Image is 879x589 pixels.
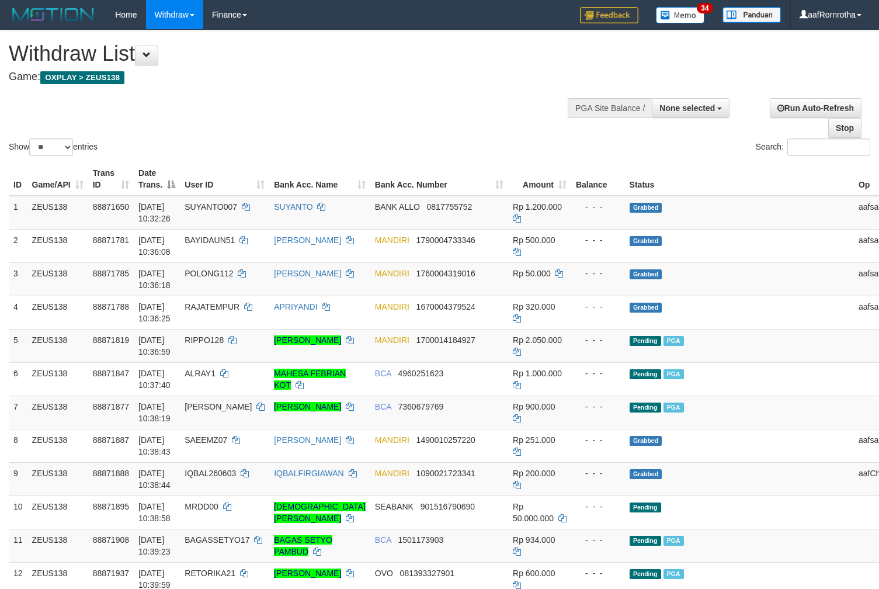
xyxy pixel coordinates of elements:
span: Copy 901516790690 to clipboard [421,502,475,511]
td: ZEUS138 [27,529,88,562]
span: OXPLAY > ZEUS138 [40,71,124,84]
div: - - - [576,534,620,546]
span: Rp 934.000 [513,535,555,545]
a: [PERSON_NAME] [274,435,341,445]
span: MANDIRI [375,335,409,345]
span: Rp 2.050.000 [513,335,562,345]
select: Showentries [29,138,73,156]
span: Copy 1760004319016 to clipboard [416,269,475,278]
span: Pending [630,536,661,546]
span: Copy 4960251623 to clipboard [398,369,444,378]
a: [PERSON_NAME] [274,569,341,578]
td: ZEUS138 [27,329,88,362]
a: BAGAS SETYO PAMBUD [274,535,332,556]
span: Rp 1.000.000 [513,369,562,378]
span: Rp 320.000 [513,302,555,311]
span: [DATE] 10:38:58 [138,502,171,523]
th: User ID: activate to sort column ascending [180,162,269,196]
span: BCA [375,369,391,378]
span: [DATE] 10:36:18 [138,269,171,290]
span: Copy 7360679769 to clipboard [398,402,444,411]
td: 10 [9,496,27,529]
div: PGA Site Balance / [568,98,652,118]
img: MOTION_logo.png [9,6,98,23]
span: [DATE] 10:39:23 [138,535,171,556]
span: Marked by aafnoeunsreypich [663,369,684,379]
span: None selected [659,103,715,113]
span: [PERSON_NAME] [185,402,252,411]
input: Search: [787,138,870,156]
span: BAGASSETYO17 [185,535,249,545]
span: OVO [375,569,393,578]
span: RIPPO128 [185,335,224,345]
td: 9 [9,462,27,496]
span: 88871937 [93,569,129,578]
span: Copy 0817755752 to clipboard [427,202,472,212]
a: [PERSON_NAME] [274,269,341,278]
span: MANDIRI [375,435,409,445]
span: Rp 50.000.000 [513,502,554,523]
span: 88871847 [93,369,129,378]
span: [DATE] 10:37:40 [138,369,171,390]
span: Grabbed [630,436,662,446]
span: Rp 1.200.000 [513,202,562,212]
span: [DATE] 10:38:43 [138,435,171,456]
div: - - - [576,434,620,446]
td: ZEUS138 [27,296,88,329]
span: [DATE] 10:36:59 [138,335,171,356]
img: Button%20Memo.svg [656,7,705,23]
span: 88871887 [93,435,129,445]
a: Run Auto-Refresh [770,98,861,118]
div: - - - [576,467,620,479]
th: ID [9,162,27,196]
span: Marked by aafpengsreynich [663,569,684,579]
div: - - - [576,234,620,246]
span: Pending [630,403,661,413]
span: Marked by aafsolysreylen [663,336,684,346]
span: MANDIRI [375,235,409,245]
a: MAHESA FEBRIAN KOT [274,369,346,390]
span: Grabbed [630,469,662,479]
span: MRDD00 [185,502,218,511]
td: ZEUS138 [27,396,88,429]
span: Pending [630,503,661,512]
span: BCA [375,535,391,545]
span: Grabbed [630,203,662,213]
span: BANK ALLO [375,202,420,212]
th: Amount: activate to sort column ascending [508,162,571,196]
a: APRIYANDI [274,302,317,311]
span: 34 [697,3,713,13]
span: Grabbed [630,269,662,279]
td: ZEUS138 [27,362,88,396]
span: Copy 1490010257220 to clipboard [416,435,475,445]
th: Balance [571,162,625,196]
button: None selected [652,98,729,118]
td: 7 [9,396,27,429]
td: ZEUS138 [27,229,88,262]
a: [PERSON_NAME] [274,402,341,411]
span: Rp 500.000 [513,235,555,245]
span: 88871650 [93,202,129,212]
td: 4 [9,296,27,329]
td: 3 [9,262,27,296]
span: 88871819 [93,335,129,345]
td: 11 [9,529,27,562]
a: IQBALFIRGIAWAN [274,469,344,478]
a: Stop [828,118,861,138]
span: RETORIKA21 [185,569,235,578]
span: Rp 251.000 [513,435,555,445]
span: SUYANTO007 [185,202,237,212]
span: Rp 600.000 [513,569,555,578]
span: [DATE] 10:32:26 [138,202,171,223]
span: 88871908 [93,535,129,545]
div: - - - [576,201,620,213]
span: Copy 1090021723341 to clipboard [416,469,475,478]
div: - - - [576,567,620,579]
span: ALRAY1 [185,369,216,378]
span: 88871895 [93,502,129,511]
div: - - - [576,268,620,279]
span: Rp 200.000 [513,469,555,478]
span: POLONG112 [185,269,233,278]
span: MANDIRI [375,302,409,311]
div: - - - [576,334,620,346]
